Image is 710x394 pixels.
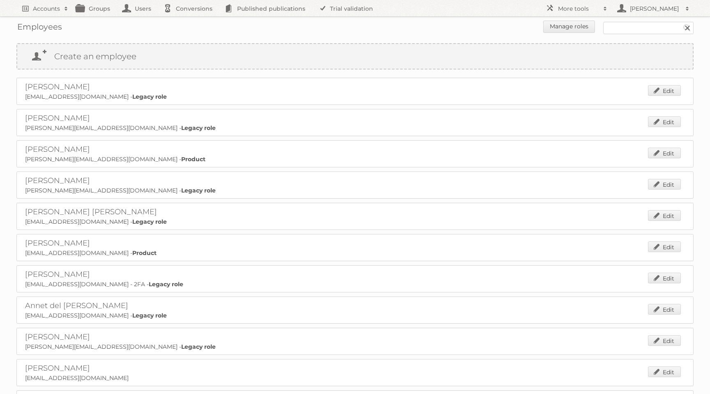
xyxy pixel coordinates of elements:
a: [PERSON_NAME] [25,270,90,279]
a: [PERSON_NAME] [25,82,90,91]
a: Edit [648,273,681,283]
p: [PERSON_NAME][EMAIL_ADDRESS][DOMAIN_NAME] - [25,187,685,194]
input: Search [681,22,693,34]
a: Edit [648,241,681,252]
a: Edit [648,148,681,158]
strong: Product [132,249,157,257]
p: [EMAIL_ADDRESS][DOMAIN_NAME] - [25,93,685,100]
a: Edit [648,335,681,346]
a: [PERSON_NAME] [25,332,90,341]
p: [EMAIL_ADDRESS][DOMAIN_NAME] - 2FA - [25,280,685,288]
a: [PERSON_NAME] [25,239,90,248]
a: Edit [648,366,681,377]
p: [PERSON_NAME][EMAIL_ADDRESS][DOMAIN_NAME] - [25,124,685,132]
a: Edit [648,210,681,221]
p: [EMAIL_ADDRESS][DOMAIN_NAME] - [25,249,685,257]
h2: More tools [558,5,599,13]
strong: Legacy role [149,280,183,288]
p: [EMAIL_ADDRESS][DOMAIN_NAME] - [25,218,685,225]
a: Edit [648,179,681,190]
p: [PERSON_NAME][EMAIL_ADDRESS][DOMAIN_NAME] - [25,155,685,163]
strong: Legacy role [181,343,216,350]
a: [PERSON_NAME] [25,176,90,185]
h2: [PERSON_NAME] [628,5,681,13]
strong: Legacy role [181,124,216,132]
a: Create an employee [17,44,693,69]
strong: Legacy role [132,312,167,319]
strong: Legacy role [132,93,167,100]
strong: Product [181,155,205,163]
a: Edit [648,116,681,127]
a: Manage roles [543,21,595,33]
a: [PERSON_NAME] [25,145,90,154]
h2: Accounts [33,5,60,13]
a: [PERSON_NAME] [PERSON_NAME] [25,207,157,216]
strong: Legacy role [132,218,167,225]
a: Edit [648,304,681,315]
a: [PERSON_NAME] [25,364,90,373]
strong: Legacy role [181,187,216,194]
p: [PERSON_NAME][EMAIL_ADDRESS][DOMAIN_NAME] - [25,343,685,350]
a: [PERSON_NAME] [25,114,90,123]
a: Annet del [PERSON_NAME] [25,301,128,310]
p: [EMAIL_ADDRESS][DOMAIN_NAME] [25,374,685,382]
a: Edit [648,85,681,96]
p: [EMAIL_ADDRESS][DOMAIN_NAME] - [25,312,685,319]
